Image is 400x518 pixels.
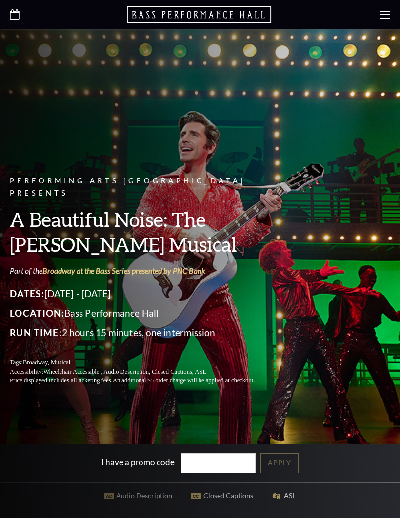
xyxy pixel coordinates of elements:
[10,305,278,321] p: Bass Performance Hall
[10,288,44,299] span: Dates:
[113,377,255,384] span: An additional $5 order charge will be applied at checkout.
[42,266,205,275] a: Broadway at the Bass Series presented by PNC Bank
[10,358,278,367] p: Tags:
[10,175,278,199] p: Performing Arts [GEOGRAPHIC_DATA] Presents
[10,207,278,257] h3: A Beautiful Noise: The [PERSON_NAME] Musical
[43,368,206,375] span: Wheelchair Accessible , Audio Description, Closed Captions, ASL
[10,367,278,377] p: Accessibility:
[10,307,64,319] span: Location:
[10,376,278,385] p: Price displayed includes all ticketing fees.
[23,359,70,366] span: Broadway, Musical
[10,325,278,340] p: 2 hours 15 minutes, one intermission
[101,457,175,467] label: I have a promo code
[10,286,278,301] p: [DATE] - [DATE]
[10,327,62,338] span: Run Time:
[10,265,278,276] p: Part of the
